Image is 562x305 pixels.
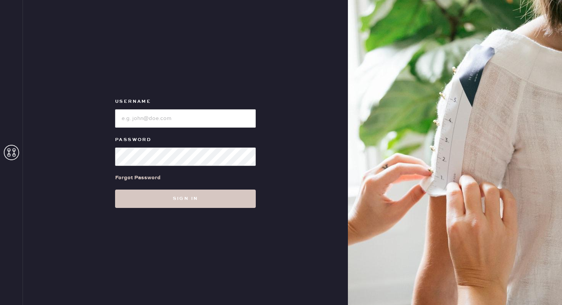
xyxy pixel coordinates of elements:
a: Forgot Password [115,166,161,190]
input: e.g. john@doe.com [115,109,256,128]
div: Forgot Password [115,174,161,182]
label: Username [115,97,256,106]
label: Password [115,135,256,144]
button: Sign in [115,190,256,208]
